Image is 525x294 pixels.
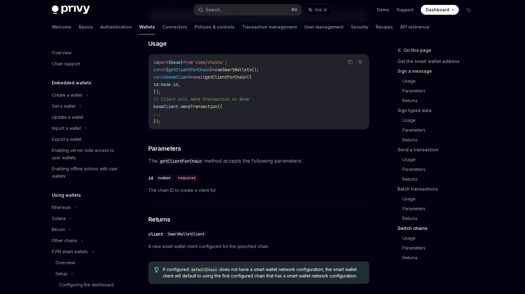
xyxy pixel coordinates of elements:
[52,6,90,14] img: dark logo
[47,112,125,123] a: Update a wallet
[404,47,431,54] span: On this page
[402,86,478,96] a: Parameters
[52,49,71,56] div: Overview
[52,215,66,222] div: Solana
[59,281,114,288] div: Configuring the dashboard
[176,175,198,181] div: required
[52,147,122,161] div: Enabling server-side access to user wallets
[402,194,478,204] a: Usage
[52,79,91,87] h5: Embedded wallets
[181,104,217,109] span: sendTransaction
[398,145,478,155] a: Send a transaction
[402,253,478,263] a: Returns
[154,74,166,80] span: const
[154,82,161,87] span: id:
[351,20,368,34] a: Security
[315,7,327,13] span: Ask AI
[148,187,369,194] span: The chain ID to create a client for.
[426,7,449,13] span: Dashboard
[52,226,65,233] div: Bitcoin
[148,39,167,48] span: Usage
[154,96,249,102] span: // Client will send transaction on Base
[52,237,77,244] div: Other chains
[148,231,163,237] div: client
[47,134,125,145] a: Export a wallet
[154,89,161,95] span: });
[161,82,171,87] span: base
[158,158,204,164] code: getClientForChain
[402,155,478,164] a: Usage
[139,20,155,34] a: Wallets
[178,104,181,109] span: .
[402,125,478,135] a: Parameters
[212,67,215,72] span: =
[193,74,205,80] span: await
[304,20,344,34] a: User management
[356,58,364,66] button: Ask AI
[397,7,413,13] a: Support
[168,232,204,237] span: SmartWalletClient
[189,267,219,273] code: defaultChain
[52,103,75,110] div: Get a wallet
[252,67,259,72] span: ();
[47,257,125,268] a: Overview
[402,96,478,106] a: Returns
[148,144,181,153] span: Parameters
[247,74,252,80] span: ({
[402,214,478,223] a: Returns
[398,184,478,194] a: Batch transactions
[166,67,168,72] span: {
[193,60,225,65] span: 'viem/chains'
[52,165,122,180] div: Enabling offline actions with user wallets
[346,58,354,66] button: Copy the contents from the code block
[52,125,81,132] div: Import a wallet
[173,82,178,87] span: id
[398,66,478,76] a: Sign a message
[402,76,478,86] a: Usage
[194,4,301,15] button: Search...⌘K
[402,243,478,253] a: Parameters
[47,145,125,163] a: Enabling server-side access to user wallets
[52,91,82,99] div: Create a wallet
[181,60,183,65] span: }
[166,74,190,80] span: baseClient
[421,5,459,15] a: Dashboard
[52,248,88,255] div: EVM smart wallets
[52,191,81,199] h5: Using wallets
[190,74,193,80] span: =
[242,20,297,34] a: Transaction management
[52,204,71,211] div: Ethereum
[162,20,187,34] a: Connectors
[400,20,429,34] a: API reference
[206,6,223,14] div: Search...
[398,106,478,115] a: Sign typed data
[217,104,222,109] span: ({
[402,164,478,174] a: Parameters
[402,174,478,184] a: Returns
[168,60,171,65] span: {
[215,67,252,72] span: useSmartWallets
[178,82,181,87] span: ,
[402,135,478,145] a: Returns
[183,60,193,65] span: from
[398,223,478,233] a: Switch chains
[402,233,478,243] a: Usage
[47,163,125,182] a: Enabling offline actions with user wallets
[225,60,227,65] span: ;
[291,7,298,12] span: ⌘ K
[100,20,132,34] a: Authentication
[376,20,393,34] a: Recipes
[377,7,389,13] a: Demo
[154,111,161,117] span: ...
[154,60,168,65] span: import
[52,136,82,143] div: Export a wallet
[304,4,331,15] button: Ask AI
[47,279,125,290] a: Configuring the dashboard
[55,270,67,277] div: Setup
[154,267,159,273] svg: Tip
[195,20,234,34] a: Policies & controls
[163,266,363,279] span: If configured does not have a smart wallet network configuration, the smart wallet client will de...
[210,67,212,72] span: }
[464,5,474,15] button: Toggle dark mode
[402,204,478,214] a: Parameters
